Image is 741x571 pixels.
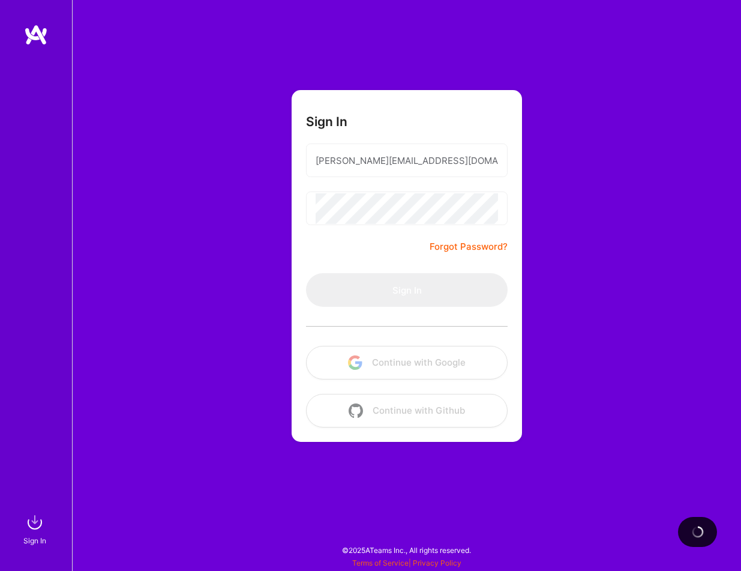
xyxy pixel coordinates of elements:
[306,273,508,307] button: Sign In
[689,524,706,540] img: loading
[348,355,362,370] img: icon
[23,534,46,547] div: Sign In
[316,145,498,176] input: Email...
[23,510,47,534] img: sign in
[413,558,461,567] a: Privacy Policy
[430,240,508,254] a: Forgot Password?
[306,394,508,427] button: Continue with Github
[349,403,363,418] img: icon
[352,558,409,567] a: Terms of Service
[306,346,508,379] button: Continue with Google
[306,114,347,129] h3: Sign In
[352,558,461,567] span: |
[72,535,741,565] div: © 2025 ATeams Inc., All rights reserved.
[24,24,48,46] img: logo
[25,510,47,547] a: sign inSign In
